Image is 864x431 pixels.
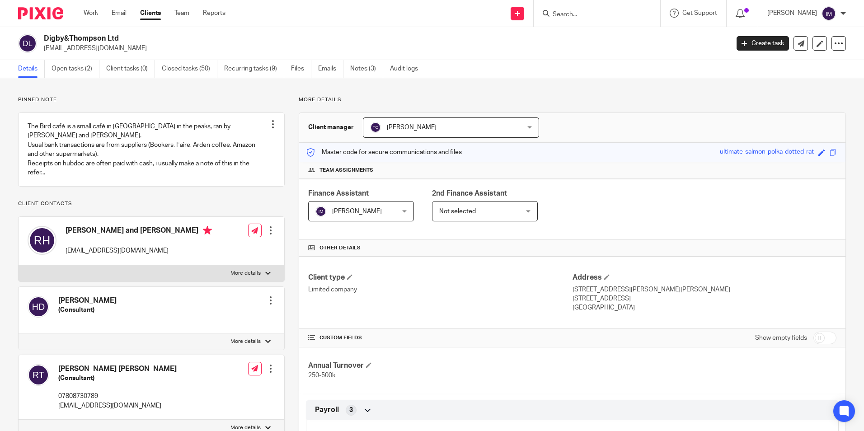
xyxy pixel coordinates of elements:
span: [PERSON_NAME] [387,124,437,131]
h4: Address [573,273,836,282]
span: 2nd Finance Assistant [432,190,507,197]
a: Notes (3) [350,60,383,78]
p: [EMAIL_ADDRESS][DOMAIN_NAME] [66,246,212,255]
label: Show empty fields [755,333,807,342]
h4: Annual Turnover [308,361,572,370]
h4: CUSTOM FIELDS [308,334,572,342]
img: svg%3E [28,364,49,386]
span: Finance Assistant [308,190,369,197]
p: More details [230,270,261,277]
img: svg%3E [28,226,56,255]
img: Pixie [18,7,63,19]
input: Search [552,11,633,19]
a: Clients [140,9,161,18]
a: Files [291,60,311,78]
h4: Client type [308,273,572,282]
a: Client tasks (0) [106,60,155,78]
span: [PERSON_NAME] [332,208,382,215]
h2: Digby&Thompson Ltd [44,34,587,43]
p: [STREET_ADDRESS][PERSON_NAME][PERSON_NAME] [573,285,836,294]
span: 250-500k [308,372,335,379]
h4: [PERSON_NAME] and [PERSON_NAME] [66,226,212,237]
a: Emails [318,60,343,78]
p: [EMAIL_ADDRESS][DOMAIN_NAME] [58,401,177,410]
a: Create task [737,36,789,51]
a: Closed tasks (50) [162,60,217,78]
img: svg%3E [370,122,381,133]
h3: Client manager [308,123,354,132]
h4: [PERSON_NAME] [58,296,117,305]
i: Primary [203,226,212,235]
a: Recurring tasks (9) [224,60,284,78]
p: Master code for secure communications and files [306,148,462,157]
a: Open tasks (2) [52,60,99,78]
p: [GEOGRAPHIC_DATA] [573,303,836,312]
a: Reports [203,9,225,18]
h5: (Consultant) [58,305,117,314]
p: Client contacts [18,200,285,207]
p: [PERSON_NAME] [767,9,817,18]
a: Audit logs [390,60,425,78]
p: Pinned note [18,96,285,103]
p: More details [230,338,261,345]
a: Email [112,9,127,18]
span: Not selected [439,208,476,215]
h5: (Consultant) [58,374,177,383]
span: 3 [349,406,353,415]
span: Get Support [682,10,717,16]
img: svg%3E [822,6,836,21]
a: Team [174,9,189,18]
p: More details [299,96,846,103]
img: svg%3E [18,34,37,53]
a: Work [84,9,98,18]
span: Other details [319,244,361,252]
h4: [PERSON_NAME] [PERSON_NAME] [58,364,177,374]
div: ultimate-salmon-polka-dotted-rat [720,147,814,158]
p: [EMAIL_ADDRESS][DOMAIN_NAME] [44,44,723,53]
img: svg%3E [28,296,49,318]
p: Limited company [308,285,572,294]
p: [STREET_ADDRESS] [573,294,836,303]
p: 07808730789 [58,392,177,401]
img: svg%3E [315,206,326,217]
a: Details [18,60,45,78]
span: Team assignments [319,167,373,174]
span: Payroll [315,405,339,415]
